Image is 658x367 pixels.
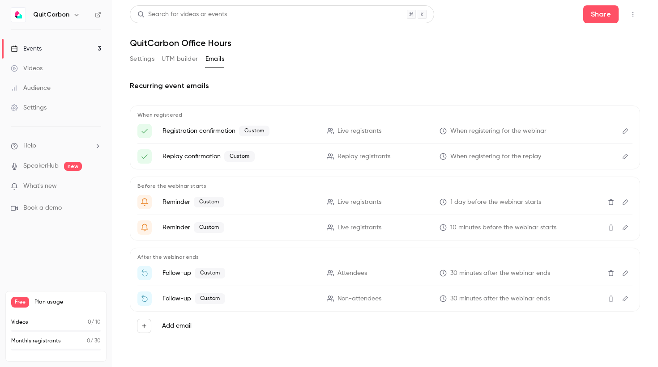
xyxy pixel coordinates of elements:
[137,124,632,138] li: Here's your access link to {{ event_name }}!
[11,8,26,22] img: QuitCarbon
[162,151,316,162] p: Replay confirmation
[604,220,618,235] button: Delete
[23,203,62,213] span: Book a demo
[137,182,632,190] p: Before the webinar starts
[137,253,632,261] p: After the webinar ends
[205,52,224,66] button: Emails
[23,161,59,171] a: SpeakerHub
[34,299,101,306] span: Plan usage
[450,294,550,304] span: 30 minutes after the webinar ends
[162,222,316,233] p: Reminder
[11,84,51,93] div: Audience
[618,124,632,138] button: Edit
[450,127,547,136] span: When registering for the webinar
[162,321,192,330] label: Add email
[604,291,618,306] button: Delete
[162,52,198,66] button: UTM builder
[338,152,390,161] span: Replay registrants
[338,294,381,304] span: Non-attendees
[137,291,632,306] li: Watch the replay of {{ event_name }}
[130,80,640,91] h2: Recurring event emails
[11,64,43,73] div: Videos
[137,266,632,280] li: Thanks for attending {{ event_name }}
[11,318,28,326] p: Videos
[224,151,255,162] span: Custom
[23,141,36,151] span: Help
[604,266,618,280] button: Delete
[87,337,101,345] p: / 30
[162,268,316,278] p: Follow-up
[130,38,640,48] h1: QuitCarbon Office Hours
[618,149,632,164] button: Edit
[11,297,29,308] span: Free
[33,10,69,19] h6: QuitCarbon
[604,195,618,209] button: Delete
[195,268,225,278] span: Custom
[90,182,101,190] iframe: Noticeable Trigger
[195,293,225,304] span: Custom
[87,338,90,344] span: 0
[88,320,91,325] span: 0
[162,197,316,207] p: Reminder
[450,152,541,161] span: When registering for the replay
[11,103,47,112] div: Settings
[137,149,632,164] li: Here's your access link to {{ event_name }}!
[23,181,57,191] span: What's new
[194,222,224,233] span: Custom
[11,141,101,151] li: help-dropdown-opener
[618,195,632,209] button: Edit
[137,220,632,235] li: {{ event_name }} is about to go live
[338,223,381,232] span: Live registrants
[338,269,367,278] span: Attendees
[450,223,556,232] span: 10 minutes before the webinar starts
[64,162,82,171] span: new
[450,198,541,207] span: 1 day before the webinar starts
[338,198,381,207] span: Live registrants
[88,318,101,326] p: / 10
[618,220,632,235] button: Edit
[239,126,269,136] span: Custom
[338,127,381,136] span: Live registrants
[137,195,632,209] li: Get Ready for '{{ event_name }}' tomorrow!
[194,197,224,207] span: Custom
[162,293,316,304] p: Follow-up
[450,269,550,278] span: 30 minutes after the webinar ends
[137,10,227,19] div: Search for videos or events
[130,52,154,66] button: Settings
[137,111,632,118] p: When registered
[583,5,619,23] button: Share
[162,126,316,136] p: Registration confirmation
[11,44,42,53] div: Events
[618,266,632,280] button: Edit
[618,291,632,306] button: Edit
[11,337,61,345] p: Monthly registrants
